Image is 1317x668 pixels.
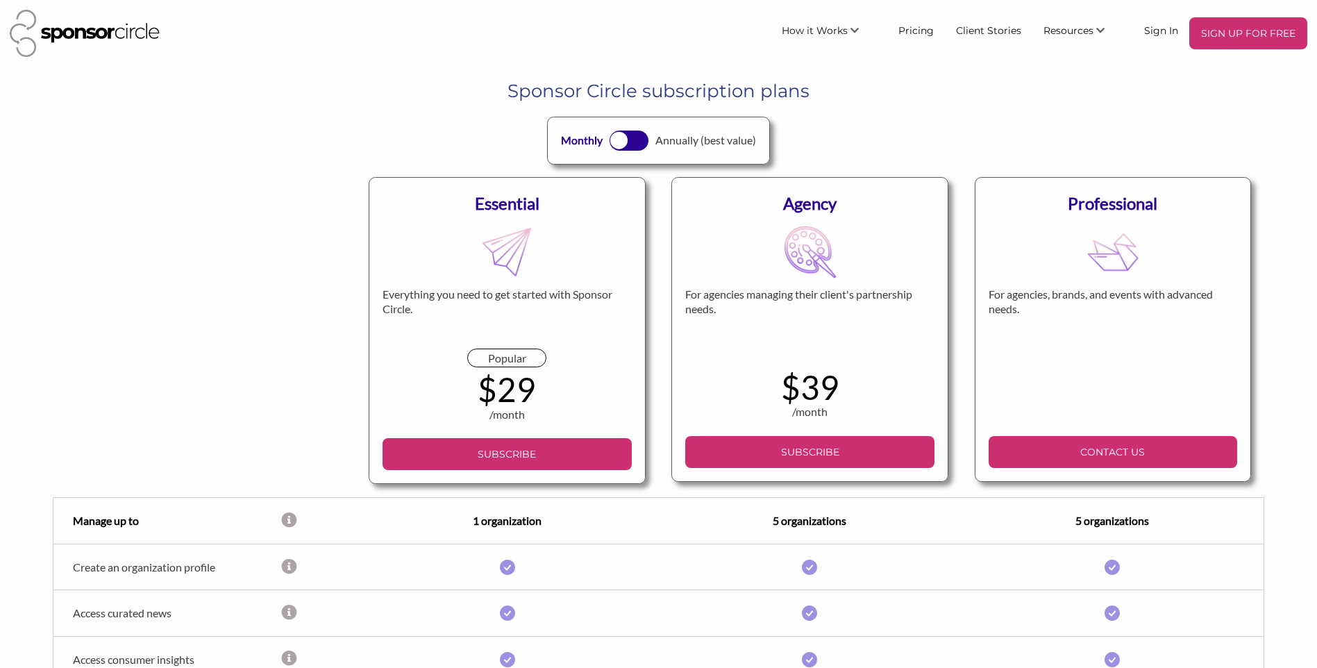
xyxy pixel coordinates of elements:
a: CONTACT US [989,436,1237,468]
div: 5 organizations [961,512,1264,529]
div: For agencies, brands, and events with advanced needs. [989,287,1237,349]
img: i [802,652,817,667]
div: Professional [989,191,1237,216]
img: i [500,652,515,667]
img: i [802,606,817,621]
img: i [1105,560,1120,575]
img: MDB8YWNjdF8xRVMyQnVKcDI4S0FlS2M5fGZsX2xpdmVfemZLY1VLQ1l3QUkzM2FycUE0M0ZwaXNX00M5cMylX0 [1087,226,1139,278]
div: Create an organization profile [53,560,280,574]
img: Sponsor Circle Logo [10,10,160,57]
a: Client Stories [945,17,1032,42]
div: $29 [383,373,631,406]
div: Annually (best value) [655,132,756,149]
a: SUBSCRIBE [383,438,631,470]
div: 1 organization [356,512,659,529]
img: MDB8YWNjdF8xRVMyQnVKcDI4S0FlS2M5fGZsX2xpdmVfZ2hUeW9zQmppQkJrVklNa3k3WGg1bXBx00WCYLTg8d [480,226,533,278]
li: How it Works [771,17,887,49]
img: i [802,560,817,575]
img: i [500,606,515,621]
a: Pricing [887,17,945,42]
img: i [1105,652,1120,667]
div: Everything you need to get started with Sponsor Circle. [383,287,631,349]
img: MDB8YWNjdF8xRVMyQnVKcDI4S0FlS2M5fGZsX2xpdmVfa1QzbGg0YzRNa2NWT1BDV21CQUZza1Zs0031E1MQed [784,226,837,278]
p: SUBSCRIBE [691,442,928,462]
span: /month [489,408,525,421]
div: Monthly [561,132,603,149]
p: SUBSCRIBE [388,444,626,465]
a: SUBSCRIBE [685,436,934,468]
p: SIGN UP FOR FREE [1195,23,1302,44]
span: How it Works [782,24,848,37]
div: Popular [467,349,546,367]
span: Resources [1043,24,1093,37]
div: Agency [685,191,934,216]
img: i [1105,606,1120,621]
div: Access curated news [53,606,280,619]
li: Resources [1032,17,1133,49]
div: Manage up to [53,512,280,529]
span: /month [792,405,828,418]
div: Access consumer insights [53,653,280,666]
div: Essential [383,191,631,216]
div: $39 [685,371,934,403]
p: CONTACT US [994,442,1232,462]
img: i [500,560,515,575]
div: 5 organizations [659,512,962,529]
div: For agencies managing their client's partnership needs. [685,287,934,349]
h1: Sponsor Circle subscription plans [114,78,1204,103]
a: Sign In [1133,17,1189,42]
